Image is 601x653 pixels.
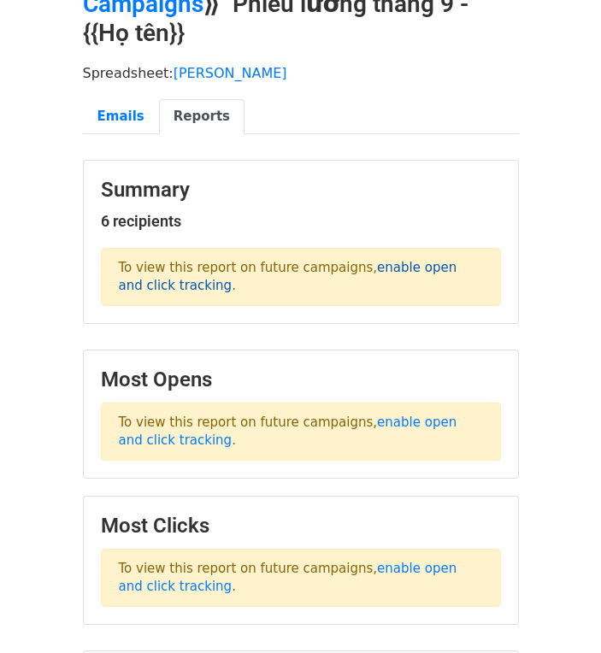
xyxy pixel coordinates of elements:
[101,514,501,538] h3: Most Clicks
[101,549,501,607] p: To view this report on future campaigns, .
[516,571,601,653] iframe: Chat Widget
[83,99,159,134] a: Emails
[119,561,457,594] a: enable open and click tracking
[101,178,501,203] h3: Summary
[101,403,501,461] p: To view this report on future campaigns, .
[101,212,501,231] h5: 6 recipients
[516,571,601,653] div: Tiện ích trò chuyện
[119,415,457,448] a: enable open and click tracking
[101,248,501,306] p: To view this report on future campaigns, .
[174,65,287,81] a: [PERSON_NAME]
[101,368,501,392] h3: Most Opens
[159,99,245,134] a: Reports
[83,64,519,82] p: Spreadsheet:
